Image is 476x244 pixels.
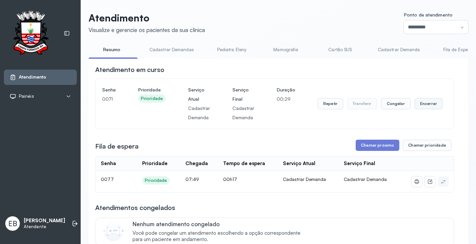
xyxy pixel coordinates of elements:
button: Congelar [381,98,411,109]
p: Atendente [24,224,65,229]
span: Painéis [19,93,34,99]
a: Cartão SUS [317,44,363,55]
p: [PERSON_NAME] [24,218,65,224]
p: Cadastrar Demanda [188,104,210,122]
h4: Prioridade [138,85,166,94]
p: 0071 [102,94,116,104]
div: Serviço Final [344,160,375,167]
button: Chamar prioridade [403,140,452,151]
button: Transferir [347,98,377,109]
p: Nenhum atendimento congelado [133,221,307,227]
span: 07:49 [185,176,199,182]
div: Chegada [185,160,208,167]
div: Visualize e gerencie os pacientes da sua clínica [89,26,205,33]
h3: Fila de espera [95,142,139,151]
span: 00h17 [223,176,237,182]
h4: Serviço Atual [188,85,210,104]
p: Atendimento [89,12,205,24]
p: Cadastrar Demanda [232,104,254,122]
div: Serviço Atual [283,160,315,167]
div: Senha [101,160,116,167]
a: Pediatra Eleny [209,44,255,55]
p: 00:29 [277,94,295,104]
div: Prioridade [142,160,168,167]
img: Imagem de CalloutCard [103,221,123,241]
h3: Atendimentos congelados [95,203,175,212]
span: Ponto de atendimento [404,12,453,17]
button: Chamar próximo [356,140,399,151]
span: Você pode congelar um atendimento escolhendo a opção correspondente para um paciente em andamento. [133,230,307,243]
span: 0077 [101,176,114,182]
a: Mamografia [263,44,309,55]
h4: Duração [277,85,295,94]
div: Prioridade [141,96,163,101]
a: Resumo [89,44,135,55]
button: Repetir [318,98,343,109]
h3: Atendimento em curso [95,65,164,74]
div: Cadastrar Demanda [283,176,333,182]
h4: Serviço Final [232,85,254,104]
h4: Senha [102,85,116,94]
a: Cadastrar Demanda [371,44,427,55]
div: Tempo de espera [223,160,265,167]
a: Cadastrar Demandas [143,44,201,55]
span: Atendimento [19,74,46,80]
div: Prioridade [145,178,167,183]
span: Cadastrar Demanda [344,176,387,182]
img: Logotipo do estabelecimento [7,11,55,56]
a: Atendimento [10,74,71,81]
button: Encerrar [415,98,443,109]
